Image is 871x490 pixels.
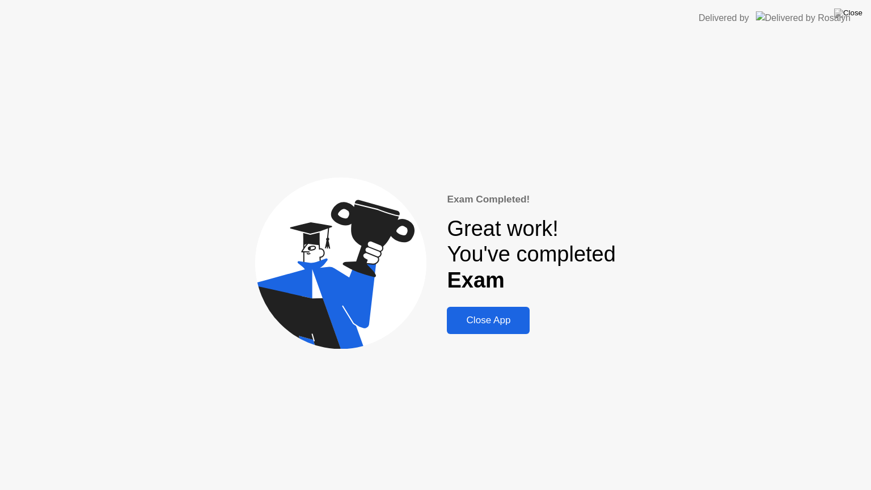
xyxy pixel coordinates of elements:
[447,192,615,207] div: Exam Completed!
[756,11,851,24] img: Delivered by Rosalyn
[447,268,504,292] b: Exam
[447,216,615,294] div: Great work! You've completed
[699,11,749,25] div: Delivered by
[450,315,526,326] div: Close App
[834,9,862,18] img: Close
[447,307,530,334] button: Close App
